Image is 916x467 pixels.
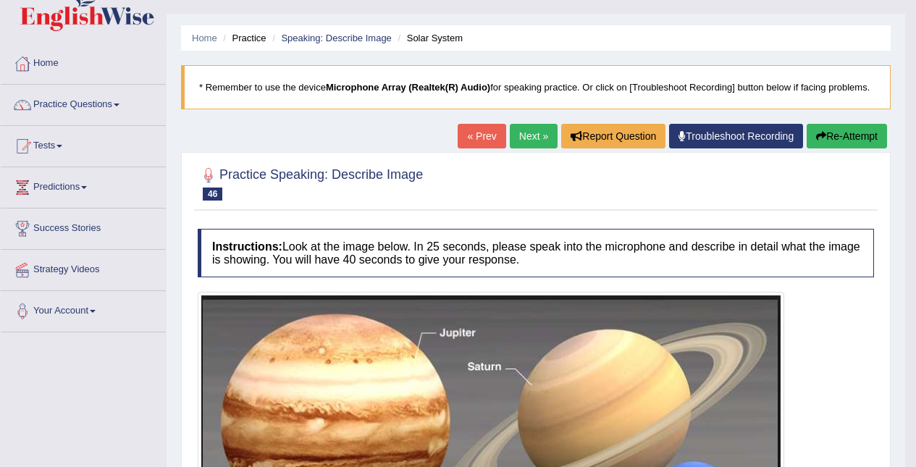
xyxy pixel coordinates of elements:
a: Your Account [1,291,166,327]
b: Instructions: [212,240,282,253]
a: Home [192,33,217,43]
h2: Practice Speaking: Describe Image [198,164,423,201]
a: Tests [1,126,166,162]
h4: Look at the image below. In 25 seconds, please speak into the microphone and describe in detail w... [198,229,874,277]
a: Troubleshoot Recording [669,124,803,148]
li: Practice [219,31,266,45]
a: Success Stories [1,209,166,245]
button: Report Question [561,124,665,148]
li: Solar System [394,31,463,45]
blockquote: * Remember to use the device for speaking practice. Or click on [Troubleshoot Recording] button b... [181,65,891,109]
a: « Prev [458,124,505,148]
span: 46 [203,188,222,201]
a: Strategy Videos [1,250,166,286]
a: Predictions [1,167,166,203]
a: Speaking: Describe Image [281,33,391,43]
b: Microphone Array (Realtek(R) Audio) [326,82,490,93]
a: Home [1,43,166,80]
button: Re-Attempt [807,124,887,148]
a: Next » [510,124,558,148]
a: Practice Questions [1,85,166,121]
